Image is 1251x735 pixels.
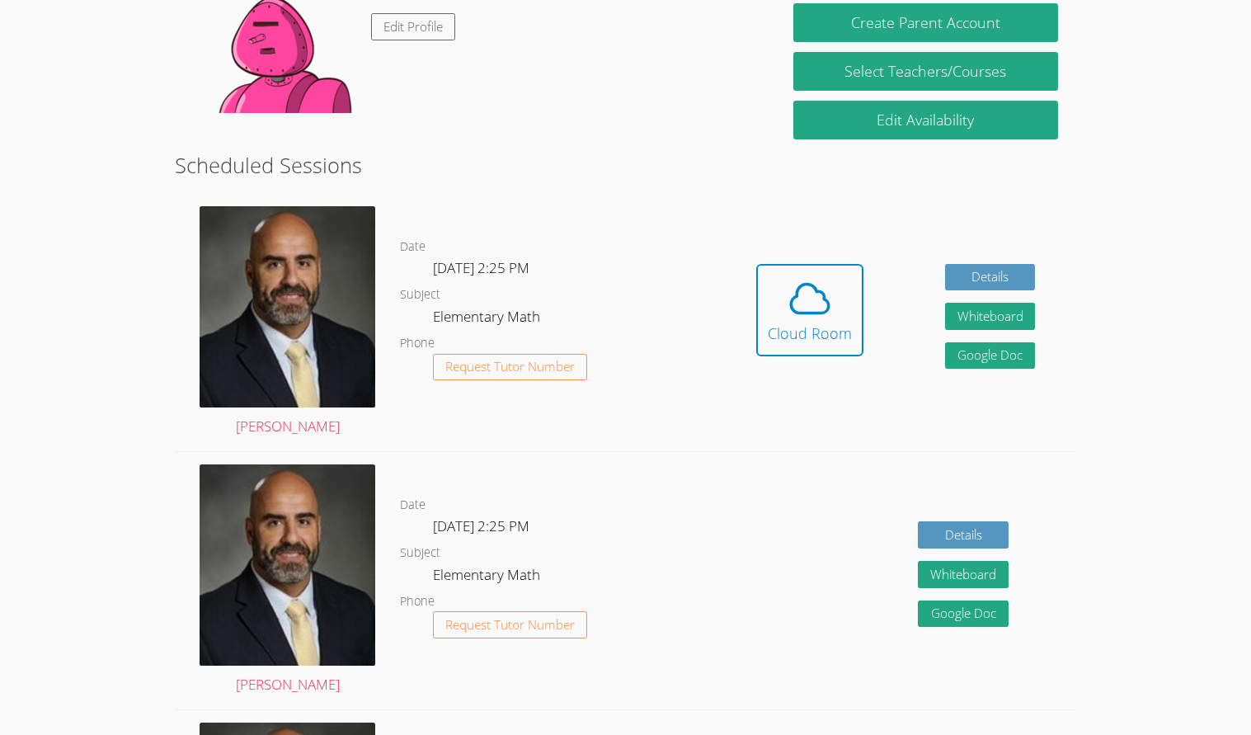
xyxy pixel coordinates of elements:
[433,563,543,591] dd: Elementary Math
[433,516,529,535] span: [DATE] 2:25 PM
[400,285,440,305] dt: Subject
[433,305,543,333] dd: Elementary Math
[200,206,375,408] img: avatar.png
[400,591,435,612] dt: Phone
[756,264,863,356] button: Cloud Room
[918,601,1009,628] a: Google Doc
[433,258,529,277] span: [DATE] 2:25 PM
[371,13,455,40] a: Edit Profile
[200,464,375,697] a: [PERSON_NAME]
[445,619,575,631] span: Request Tutor Number
[200,206,375,439] a: [PERSON_NAME]
[945,303,1036,330] button: Whiteboard
[400,333,435,354] dt: Phone
[400,495,426,516] dt: Date
[918,561,1009,588] button: Whiteboard
[400,543,440,563] dt: Subject
[175,149,1075,181] h2: Scheduled Sessions
[445,360,575,373] span: Request Tutor Number
[793,101,1057,139] a: Edit Availability
[945,264,1036,291] a: Details
[793,52,1057,91] a: Select Teachers/Courses
[793,3,1057,42] button: Create Parent Account
[400,237,426,257] dt: Date
[768,322,852,345] div: Cloud Room
[433,611,587,638] button: Request Tutor Number
[200,464,375,666] img: avatar.png
[945,342,1036,370] a: Google Doc
[433,354,587,381] button: Request Tutor Number
[918,521,1009,549] a: Details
